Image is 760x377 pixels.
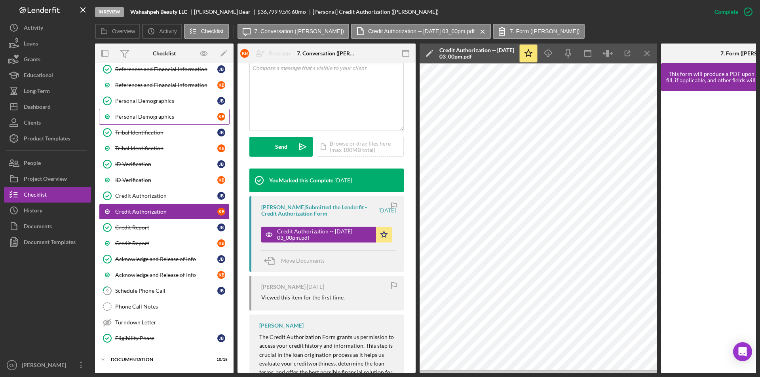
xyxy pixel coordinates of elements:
[217,113,225,121] div: K B
[279,9,291,15] div: 9.5 %
[351,24,491,39] button: Credit Authorization -- [DATE] 03_00pm.pdf
[9,363,15,368] text: CN
[115,145,217,152] div: Tribal Identification
[217,287,225,295] div: J B
[115,256,217,262] div: Acknowledge and Release of Info
[99,156,230,172] a: ID VerificationJB
[99,299,230,314] a: Phone Call Notes
[130,9,187,15] b: Wahsahpeh Beauty LLC
[292,9,306,15] div: 60 mo
[99,93,230,109] a: Personal DemographicsJB
[194,9,257,15] div: [PERSON_NAME] Bear
[217,81,225,89] div: K B
[20,357,71,375] div: [PERSON_NAME]
[510,28,580,34] label: 7. Form ([PERSON_NAME])
[115,303,229,310] div: Phone Call Notes
[217,224,225,231] div: J B
[236,45,298,61] button: KBReassign
[261,227,392,242] button: Credit Authorization -- [DATE] 03_00pm.pdf
[99,125,230,140] a: Tribal IdentificationJB
[99,77,230,93] a: References and Financial InformationKB
[217,334,225,342] div: J B
[217,97,225,105] div: J B
[115,66,217,72] div: References and Financial Information
[213,357,228,362] div: 10 / 18
[217,255,225,263] div: J B
[115,193,217,199] div: Credit Authorization
[115,224,217,231] div: Credit Report
[115,129,217,136] div: Tribal Identification
[115,98,217,104] div: Personal Demographics
[217,160,225,168] div: J B
[95,24,140,39] button: Overview
[240,49,249,58] div: K B
[217,176,225,184] div: K B
[269,45,290,61] div: Reassign
[99,235,230,251] a: Credit ReportKB
[217,271,225,279] div: K B
[714,4,738,20] div: Complete
[99,188,230,204] a: Credit AuthorizationJB
[334,177,352,184] time: 2025-08-11 19:08
[112,28,135,34] label: Overview
[269,177,333,184] div: You Marked this Complete
[99,314,230,330] a: Turndown Letter
[217,129,225,136] div: J B
[217,208,225,216] div: K B
[115,288,217,294] div: Schedule Phone Call
[707,4,756,20] button: Complete
[217,239,225,247] div: K B
[307,284,324,290] time: 2025-08-11 18:56
[368,28,475,34] label: Credit Authorization -- [DATE] 03_00pm.pdf
[115,272,217,278] div: Acknowledge and Release of Info
[115,161,217,167] div: ID Verification
[378,207,396,214] time: 2025-08-11 19:00
[297,50,356,57] div: 7. Conversation ([PERSON_NAME])
[115,319,229,326] div: Turndown Letter
[313,9,439,15] div: [Personal] Credit Authorization ([PERSON_NAME])
[257,8,277,15] span: $36,799
[255,28,344,34] label: 7. Conversation ([PERSON_NAME])
[99,172,230,188] a: ID VerificationKB
[217,65,225,73] div: J B
[184,24,229,39] button: Checklist
[275,137,287,157] div: Send
[493,24,585,39] button: 7. Form ([PERSON_NAME])
[99,140,230,156] a: Tribal IdentificationKB
[115,114,217,120] div: Personal Demographics
[111,357,208,362] div: Documentation
[99,61,230,77] a: References and Financial InformationJB
[261,251,332,271] button: Move Documents
[99,220,230,235] a: Credit ReportJB
[115,240,217,246] div: Credit Report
